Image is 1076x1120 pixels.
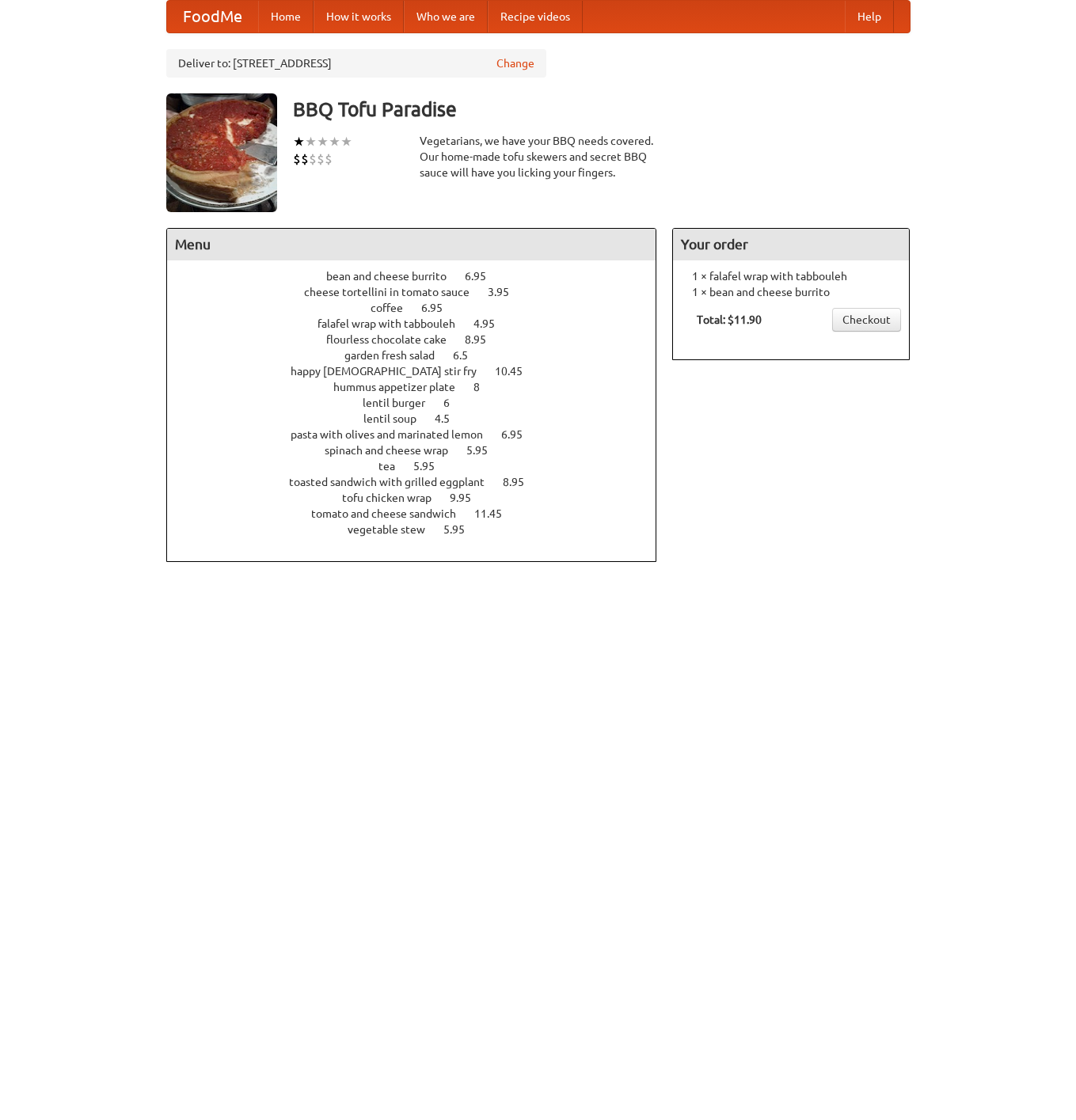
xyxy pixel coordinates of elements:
[420,133,657,180] div: Vegetarians, we have your BBQ needs covered. Our home-made tofu skewers and secret BBQ sauce will...
[326,333,462,346] span: flourless chocolate cake
[681,284,901,300] li: 1 × bean and cheese burrito
[291,365,552,378] a: happy [DEMOGRAPHIC_DATA] stir fry 10.45
[495,365,538,378] span: 10.45
[404,1,488,32] a: Who we are
[325,150,333,168] li: $
[301,150,309,168] li: $
[466,444,504,457] span: 5.95
[329,133,340,150] li: ★
[344,349,451,362] span: garden fresh salad
[289,476,553,488] a: toasted sandwich with grilled eggplant 8.95
[291,428,499,441] span: pasta with olives and marinated lemon
[293,150,301,168] li: $
[673,229,909,260] h4: Your order
[258,1,314,32] a: Home
[333,381,509,393] a: hummus appetizer plate 8
[697,313,762,326] b: Total: $11.90
[503,476,540,488] span: 8.95
[681,268,901,284] li: 1 × falafel wrap with tabbouleh
[326,333,515,346] a: flourless chocolate cake 8.95
[342,492,500,504] a: tofu chicken wrap 9.95
[413,460,451,473] span: 5.95
[167,1,258,32] a: FoodMe
[348,523,441,536] span: vegetable stew
[291,365,492,378] span: happy [DEMOGRAPHIC_DATA] stir fry
[421,302,458,314] span: 6.95
[832,308,901,332] a: Checkout
[363,412,432,425] span: lentil soup
[340,133,352,150] li: ★
[317,317,524,330] a: falafel wrap with tabbouleh 4.95
[293,93,911,125] h3: BBQ Tofu Paradise
[289,476,500,488] span: toasted sandwich with grilled eggplant
[317,133,329,150] li: ★
[435,412,466,425] span: 4.5
[326,270,515,283] a: bean and cheese burrito 6.95
[326,270,462,283] span: bean and cheese burrito
[311,507,472,520] span: tomato and cheese sandwich
[371,302,472,314] a: coffee 6.95
[473,317,511,330] span: 4.95
[314,1,404,32] a: How it works
[465,270,502,283] span: 6.95
[378,460,464,473] a: tea 5.95
[167,229,656,260] h4: Menu
[371,302,419,314] span: coffee
[309,150,317,168] li: $
[317,317,471,330] span: falafel wrap with tabbouleh
[450,492,487,504] span: 9.95
[305,133,317,150] li: ★
[333,381,471,393] span: hummus appetizer plate
[443,397,466,409] span: 6
[325,444,464,457] span: spinach and cheese wrap
[311,507,531,520] a: tomato and cheese sandwich 11.45
[348,523,494,536] a: vegetable stew 5.95
[496,55,534,71] a: Change
[488,1,583,32] a: Recipe videos
[845,1,894,32] a: Help
[325,444,517,457] a: spinach and cheese wrap 5.95
[304,286,538,298] a: cheese tortellini in tomato sauce 3.95
[344,349,497,362] a: garden fresh salad 6.5
[378,460,411,473] span: tea
[166,93,277,212] img: angular.jpg
[488,286,525,298] span: 3.95
[473,381,496,393] span: 8
[474,507,518,520] span: 11.45
[501,428,538,441] span: 6.95
[443,523,481,536] span: 5.95
[453,349,484,362] span: 6.5
[166,49,546,78] div: Deliver to: [STREET_ADDRESS]
[291,428,552,441] a: pasta with olives and marinated lemon 6.95
[363,397,441,409] span: lentil burger
[304,286,485,298] span: cheese tortellini in tomato sauce
[465,333,502,346] span: 8.95
[363,397,479,409] a: lentil burger 6
[293,133,305,150] li: ★
[363,412,479,425] a: lentil soup 4.5
[317,150,325,168] li: $
[342,492,447,504] span: tofu chicken wrap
